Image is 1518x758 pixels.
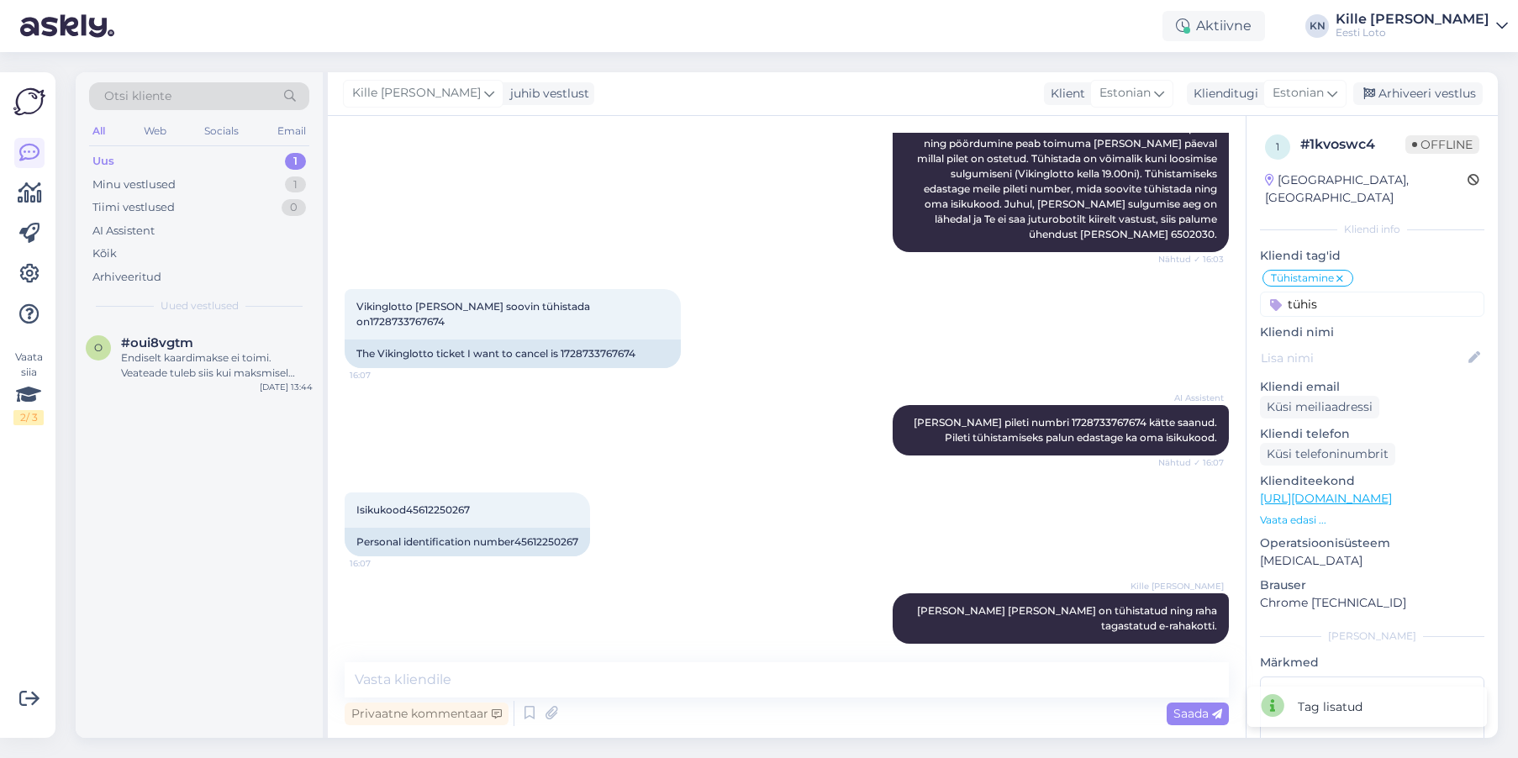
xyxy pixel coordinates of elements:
span: Isikukood45612250267 [356,503,470,516]
span: Nähtud ✓ 16:03 [1158,253,1224,266]
div: Kliendi info [1260,222,1484,237]
span: Kille [PERSON_NAME] [352,84,481,103]
div: Minu vestlused [92,176,176,193]
div: Endiselt kaardimakse ei toimi. Veateade tuleb siis kui maksmisel vajutan kaardimakse peale ja hak... [121,350,313,381]
span: 16:20 [1161,645,1224,657]
p: Brauser [1260,576,1484,594]
span: Kille [PERSON_NAME] [1131,580,1224,592]
div: Klienditugi [1187,85,1258,103]
p: [MEDICAL_DATA] [1260,552,1484,570]
div: Kõik [92,245,117,262]
div: Privaatne kommentaar [345,703,509,725]
div: Eesti Loto [1336,26,1489,39]
p: Klienditeekond [1260,472,1484,490]
span: Tühistamine [1271,273,1334,283]
div: Uus [92,153,114,170]
p: Märkmed [1260,654,1484,671]
div: Email [274,120,309,142]
span: 16:07 [350,369,413,382]
p: Kliendi telefon [1260,425,1484,443]
div: Klient [1044,85,1085,103]
img: Askly Logo [13,86,45,118]
div: Küsi meiliaadressi [1260,396,1379,418]
p: Vaata edasi ... [1260,513,1484,528]
div: Vaata siia [13,350,44,425]
span: AI Assistent [1161,392,1224,404]
div: 0 [282,199,306,216]
span: Saada [1173,706,1222,721]
div: 1 [285,176,306,193]
div: KN [1305,14,1329,38]
div: Aktiivne [1162,11,1265,41]
div: 1 [285,153,306,170]
span: 16:07 [350,557,413,570]
span: Vikinglotto [PERSON_NAME] soovin tühistada on1728733767674 [356,300,593,328]
div: AI Assistent [92,223,155,240]
div: [PERSON_NAME] [1260,629,1484,644]
div: Tiimi vestlused [92,199,175,216]
div: Küsi telefoninumbrit [1260,443,1395,466]
span: Nähtud ✓ 16:07 [1158,456,1224,469]
div: Tag lisatud [1298,698,1363,716]
span: #oui8vgtm [121,335,193,350]
span: [PERSON_NAME] [PERSON_NAME] on tühistatud ning raha tagastatud e-rahakotti. [917,604,1220,632]
div: [GEOGRAPHIC_DATA], [GEOGRAPHIC_DATA] [1265,171,1468,207]
span: Offline [1405,135,1479,154]
div: Kille [PERSON_NAME] [1336,13,1489,26]
span: 1 [1276,140,1279,153]
input: Lisa tag [1260,292,1484,317]
a: [URL][DOMAIN_NAME] [1260,491,1392,506]
div: All [89,120,108,142]
p: Operatsioonisüsteem [1260,534,1484,552]
span: Uued vestlused [161,298,239,313]
p: Kliendi email [1260,378,1484,396]
p: Kliendi tag'id [1260,247,1484,265]
div: [DATE] 13:44 [260,381,313,393]
div: Personal identification number45612250267 [345,528,590,556]
div: Web [140,120,170,142]
a: Kille [PERSON_NAME]Eesti Loto [1336,13,1508,39]
div: Arhiveeritud [92,269,161,286]
div: 2 / 3 [13,410,44,425]
div: # 1kvoswc4 [1300,134,1405,155]
span: Estonian [1099,84,1151,103]
div: Socials [201,120,242,142]
div: Arhiveeri vestlus [1353,82,1483,105]
div: juhib vestlust [503,85,589,103]
p: Chrome [TECHNICAL_ID] [1260,594,1484,612]
input: Lisa nimi [1261,349,1465,367]
span: Otsi kliente [104,87,171,105]
span: [PERSON_NAME] pileti numbri 1728733767674 kätte saanud. Pileti tühistamiseks palun edastage ka om... [914,416,1220,444]
div: The Vikinglotto ticket I want to cancel is 1728733767674 [345,340,681,368]
span: Estonian [1273,84,1324,103]
span: o [94,341,103,354]
p: Kliendi nimi [1260,324,1484,341]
